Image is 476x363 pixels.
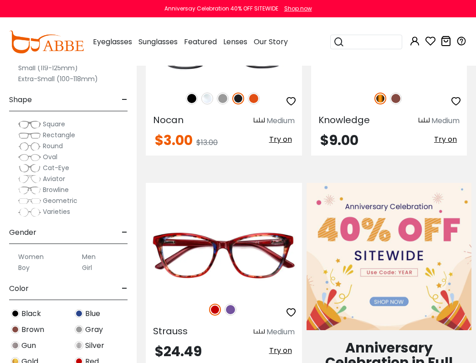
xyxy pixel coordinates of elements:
span: Rectangle [43,130,75,140]
img: Red Strauss - Acetate ,Universal Bridge Fit [146,216,302,294]
span: Gun [21,340,36,351]
span: $24.49 [155,342,202,361]
span: Featured [184,36,217,47]
div: Anniversay Celebration 40% OFF SITEWIDE [164,5,278,13]
img: size ruler [254,329,265,336]
div: Medium [431,115,460,126]
button: Try on [431,134,460,145]
span: Blue [85,308,100,319]
img: Aviator.png [18,175,41,184]
span: Black [21,308,41,319]
img: Tortoise [374,93,386,104]
span: Gender [9,222,36,244]
img: Browline.png [18,186,41,195]
span: Oval [43,152,57,161]
span: Try on [269,345,292,356]
img: abbeglasses.com [9,31,84,53]
img: Brown [11,325,20,334]
span: $9.00 [320,130,358,150]
img: Black [186,93,198,104]
img: Gray [217,93,229,104]
span: Knowledge [318,114,370,126]
span: Varieties [43,207,70,216]
span: - [122,222,128,244]
span: Geometric [43,196,77,205]
img: Matte Black [232,93,244,104]
span: $13.00 [196,137,218,148]
span: Aviator [43,174,65,183]
span: Shape [9,89,32,111]
img: size ruler [254,117,265,124]
span: Silver [85,340,104,351]
label: Men [82,251,96,262]
div: Medium [266,327,295,337]
span: Cat-Eye [43,163,69,172]
a: Shop now [280,5,312,12]
label: Boy [18,262,30,273]
label: Girl [82,262,92,273]
span: Color [9,278,29,300]
img: Blue [75,309,83,318]
img: Gray [75,325,83,334]
img: Purple [225,304,236,316]
span: Try on [434,134,457,145]
img: Clear [201,93,213,104]
img: Geometric.png [18,197,41,206]
img: size ruler [419,117,430,124]
button: Try on [266,345,295,357]
img: Black [11,309,20,318]
span: Sunglasses [138,36,178,47]
img: Oval.png [18,153,41,162]
div: Shop now [284,5,312,13]
label: Women [18,251,44,262]
img: Square.png [18,120,41,129]
label: Small (119-125mm) [18,62,78,73]
img: Cat-Eye.png [18,164,41,173]
button: Try on [266,134,295,145]
span: Square [43,119,65,129]
img: Brown [390,93,402,104]
span: - [122,89,128,111]
span: Browline [43,185,69,194]
span: Nocan [153,114,184,126]
span: Our Story [254,36,288,47]
img: Silver [75,341,83,350]
div: Medium [266,115,295,126]
img: Red [209,304,221,316]
span: - [122,278,128,300]
span: Lenses [223,36,247,47]
img: Orange [248,93,260,104]
span: Eyeglasses [93,36,132,47]
label: Extra-Small (100-118mm) [18,73,98,84]
img: Anniversary Celebration [307,183,472,331]
img: Rectangle.png [18,131,41,140]
span: Round [43,141,63,150]
span: Try on [269,134,292,145]
img: Varieties.png [18,207,41,217]
span: Strauss [153,325,188,337]
img: Round.png [18,142,41,151]
img: Gun [11,341,20,350]
span: $3.00 [155,130,193,150]
span: Gray [85,324,103,335]
span: Brown [21,324,44,335]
